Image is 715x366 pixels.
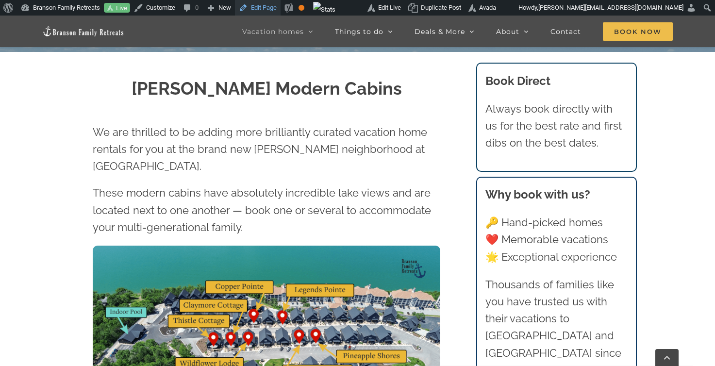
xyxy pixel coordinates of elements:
a: Vacation homes [242,16,313,47]
h3: Why book with us? [485,186,627,203]
img: Branson Family Retreats Logo [42,26,125,37]
div: OK [299,5,304,11]
a: About [496,16,529,47]
a: Book Now [603,16,673,47]
span: [PERSON_NAME][EMAIL_ADDRESS][DOMAIN_NAME] [538,4,683,11]
span: Contact [550,28,581,35]
a: Live [104,3,130,13]
span: About [496,28,519,35]
span: Vacation homes [242,28,304,35]
span: Things to do [335,28,383,35]
p: We are thrilled to be adding more brilliantly curated vacation home rentals for you at the brand ... [93,124,440,175]
span: Deals & More [415,28,465,35]
p: These modern cabins have absolutely incredible lake views and are located next to one another — b... [93,184,440,236]
a: Contact [550,16,581,47]
img: Views over 48 hours. Click for more Jetpack Stats. [313,2,335,17]
p: Always book directly with us for the best rate and first dibs on the best dates. [485,100,627,152]
nav: Main Menu Sticky [242,16,673,47]
strong: [PERSON_NAME] Modern Cabins [132,78,402,99]
a: Deals & More [415,16,474,47]
a: Things to do [335,16,393,47]
span: Book Now [603,22,673,41]
b: Book Direct [485,74,550,88]
p: 🔑 Hand-picked homes ❤️ Memorable vacations 🌟 Exceptional experience [485,214,627,266]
